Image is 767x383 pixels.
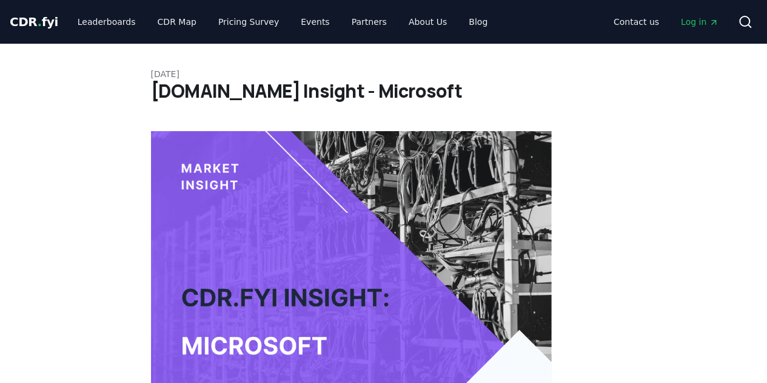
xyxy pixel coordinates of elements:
[604,11,728,33] nav: Main
[148,11,206,33] a: CDR Map
[459,11,497,33] a: Blog
[38,15,42,29] span: .
[671,11,728,33] a: Log in
[604,11,669,33] a: Contact us
[10,15,58,29] span: CDR fyi
[151,68,617,80] p: [DATE]
[10,13,58,30] a: CDR.fyi
[291,11,339,33] a: Events
[209,11,289,33] a: Pricing Survey
[68,11,146,33] a: Leaderboards
[342,11,397,33] a: Partners
[68,11,497,33] nav: Main
[151,80,617,102] h1: [DOMAIN_NAME] Insight - Microsoft
[399,11,457,33] a: About Us
[681,16,718,28] span: Log in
